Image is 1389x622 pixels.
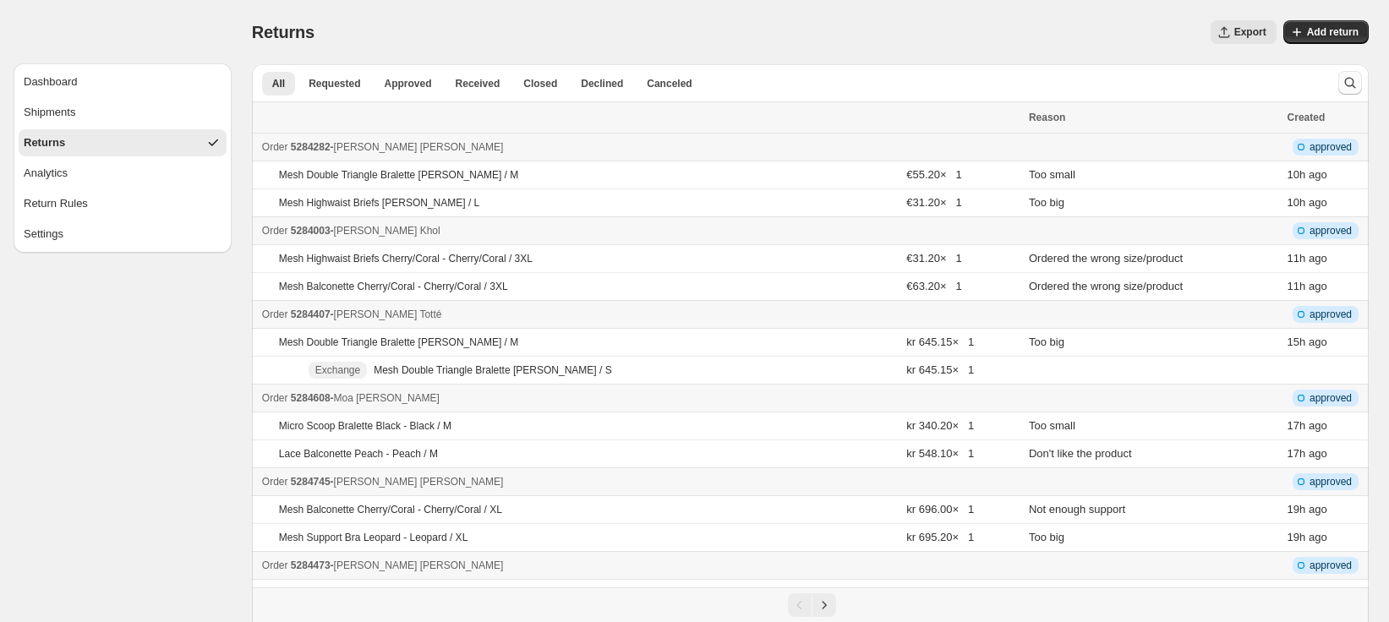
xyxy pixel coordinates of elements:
[24,195,88,212] div: Return Rules
[385,77,432,90] span: Approved
[334,141,504,153] span: [PERSON_NAME] [PERSON_NAME]
[1234,25,1266,39] span: Export
[279,503,502,516] p: Mesh Balconette Cherry/Coral - Cherry/Coral / XL
[262,225,288,237] span: Order
[252,23,314,41] span: Returns
[24,226,63,243] div: Settings
[19,129,227,156] button: Returns
[906,252,961,265] span: €31.20 × 1
[315,363,360,377] span: Exchange
[334,392,440,404] span: Moa [PERSON_NAME]
[1024,580,1282,608] td: Too big
[279,280,508,293] p: Mesh Balconette Cherry/Coral - Cherry/Coral / 3XL
[906,168,961,181] span: €55.20 × 1
[1288,280,1306,292] time: Sunday, September 7, 2025 at 10:29:00 PM
[262,392,288,404] span: Order
[1282,245,1369,273] td: ago
[24,134,65,151] div: Returns
[1024,524,1282,552] td: Too big
[1310,140,1352,154] span: approved
[1024,189,1282,217] td: Too big
[291,141,331,153] span: 5284282
[1282,580,1369,608] td: ago
[1024,329,1282,357] td: Too big
[262,473,1019,490] div: -
[1282,161,1369,189] td: ago
[1310,559,1352,572] span: approved
[1024,412,1282,440] td: Too small
[24,165,68,182] div: Analytics
[1288,531,1306,543] time: Sunday, September 7, 2025 at 1:59:43 PM
[456,77,500,90] span: Received
[1288,447,1306,460] time: Sunday, September 7, 2025 at 4:03:37 PM
[262,557,1019,574] div: -
[1029,112,1065,123] span: Reason
[291,559,331,571] span: 5284473
[1307,25,1359,39] span: Add return
[1024,273,1282,301] td: Ordered the wrong size/product
[262,476,288,488] span: Order
[581,77,623,90] span: Declined
[262,139,1019,155] div: -
[19,221,227,248] button: Settings
[279,587,467,600] p: Lace Balconette Turquoise - Turquoise / L
[1338,71,1362,95] button: Search and filter results
[906,503,974,516] span: kr 696.00 × 1
[262,306,1019,323] div: -
[1288,112,1326,123] span: Created
[1211,20,1277,44] button: Export
[334,476,504,488] span: [PERSON_NAME] [PERSON_NAME]
[279,336,518,349] p: Mesh Double Triangle Bralette [PERSON_NAME] / M
[1282,329,1369,357] td: ago
[906,336,974,348] span: kr 645.15 × 1
[1282,412,1369,440] td: ago
[1282,524,1369,552] td: ago
[1288,336,1306,348] time: Sunday, September 7, 2025 at 5:45:48 PM
[19,68,227,95] button: Dashboard
[647,77,692,90] span: Canceled
[1288,168,1306,181] time: Sunday, September 7, 2025 at 11:09:35 PM
[334,559,504,571] span: [PERSON_NAME] [PERSON_NAME]
[262,222,1019,239] div: -
[279,252,533,265] p: Mesh Highwaist Briefs Cherry/Coral - Cherry/Coral / 3XL
[1024,496,1282,524] td: Not enough support
[374,363,611,377] p: Mesh Double Triangle Bralette [PERSON_NAME] / S
[1288,252,1306,265] time: Sunday, September 7, 2025 at 10:29:00 PM
[1282,273,1369,301] td: ago
[1024,161,1282,189] td: Too small
[19,160,227,187] button: Analytics
[262,141,288,153] span: Order
[1310,224,1352,237] span: approved
[19,190,227,217] button: Return Rules
[1024,440,1282,468] td: Don't like the product
[291,308,331,320] span: 5284407
[291,476,331,488] span: 5284745
[252,587,1369,622] nav: Pagination
[262,308,288,320] span: Order
[279,531,468,544] p: Mesh Support Bra Leopard - Leopard / XL
[24,74,78,90] div: Dashboard
[906,196,961,209] span: €31.20 × 1
[291,392,331,404] span: 5284608
[1310,308,1352,321] span: approved
[1288,196,1306,209] time: Sunday, September 7, 2025 at 11:09:35 PM
[1310,391,1352,405] span: approved
[262,559,288,571] span: Order
[291,225,331,237] span: 5284003
[1288,503,1306,516] time: Sunday, September 7, 2025 at 1:59:43 PM
[262,390,1019,406] div: -
[272,77,285,90] span: All
[309,77,360,90] span: Requested
[279,168,518,182] p: Mesh Double Triangle Bralette [PERSON_NAME] / M
[279,419,451,433] p: Micro Scoop Bralette Black - Black / M
[279,447,438,461] p: Lace Balconette Peach - Peach / M
[1288,419,1306,432] time: Sunday, September 7, 2025 at 4:03:37 PM
[1024,245,1282,273] td: Ordered the wrong size/product
[24,104,75,121] div: Shipments
[1288,587,1306,599] time: Sunday, September 7, 2025 at 1:53:15 PM
[812,593,836,617] button: Next
[1283,20,1369,44] button: Add return
[906,280,961,292] span: €63.20 × 1
[1282,189,1369,217] td: ago
[19,99,227,126] button: Shipments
